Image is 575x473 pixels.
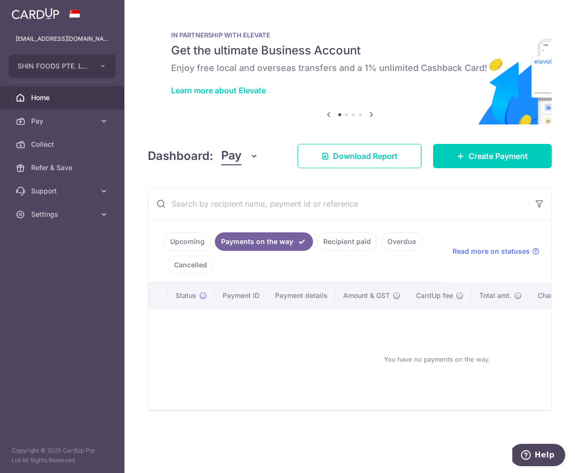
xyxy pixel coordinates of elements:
span: Status [175,291,196,300]
th: Payment details [267,283,335,308]
button: SHIN FOODS PTE. LTD. [9,54,116,78]
h6: Enjoy free local and overseas transfers and a 1% unlimited Cashback Card! [171,62,528,74]
a: Create Payment [433,144,552,168]
a: Learn more about Elevate [171,86,266,95]
span: SHIN FOODS PTE. LTD. [17,61,89,71]
a: Recipient paid [317,232,377,251]
a: Overdue [381,232,422,251]
span: Collect [31,140,95,149]
span: Read more on statuses [453,246,530,256]
span: Amount & GST [343,291,390,300]
span: Total amt. [479,291,511,300]
a: Download Report [297,144,421,168]
a: Payments on the way [215,232,313,251]
span: CardUp fee [416,291,453,300]
span: Create Payment [469,150,528,162]
p: [EMAIL_ADDRESS][DOMAIN_NAME] [16,34,109,44]
img: Renovation banner [148,16,552,124]
a: Upcoming [164,232,211,251]
span: Pay [31,116,95,126]
img: CardUp [12,8,59,19]
h4: Dashboard: [148,147,213,165]
span: Pay [221,147,242,165]
p: IN PARTNERSHIP WITH ELEVATE [171,31,528,39]
a: Cancelled [168,256,213,274]
span: Download Report [333,150,398,162]
span: Home [31,93,95,103]
button: Pay [221,147,259,165]
iframe: Opens a widget where you can find more information [512,444,565,468]
th: Payment ID [215,283,267,308]
a: Read more on statuses [453,246,540,256]
span: Support [31,186,95,196]
input: Search by recipient name, payment id or reference [148,188,528,219]
span: Settings [31,210,95,219]
h5: Get the ultimate Business Account [171,43,528,58]
span: Refer & Save [31,163,95,173]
